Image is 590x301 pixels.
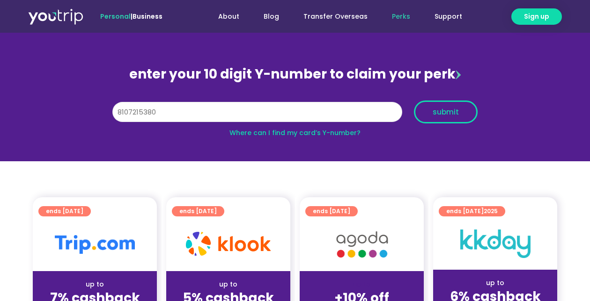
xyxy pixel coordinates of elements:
[439,206,505,216] a: ends [DATE]2025
[313,206,350,216] span: ends [DATE]
[433,108,459,115] span: submit
[112,102,402,122] input: 10 digit Y-number (e.g. 8123456789)
[511,8,562,25] a: Sign up
[414,100,478,123] button: submit
[229,128,361,137] a: Where can I find my card’s Y-number?
[446,206,498,216] span: ends [DATE]
[380,8,422,25] a: Perks
[100,12,131,21] span: Personal
[46,206,83,216] span: ends [DATE]
[422,8,474,25] a: Support
[40,279,149,289] div: up to
[174,279,283,289] div: up to
[133,12,162,21] a: Business
[206,8,251,25] a: About
[484,207,498,215] span: 2025
[353,279,370,289] span: up to
[38,206,91,216] a: ends [DATE]
[100,12,162,21] span: |
[305,206,358,216] a: ends [DATE]
[291,8,380,25] a: Transfer Overseas
[188,8,474,25] nav: Menu
[524,12,549,21] span: Sign up
[172,206,224,216] a: ends [DATE]
[108,62,482,86] div: enter your 10 digit Y-number to claim your perk
[441,278,550,288] div: up to
[251,8,291,25] a: Blog
[179,206,217,216] span: ends [DATE]
[112,100,478,130] form: Y Number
